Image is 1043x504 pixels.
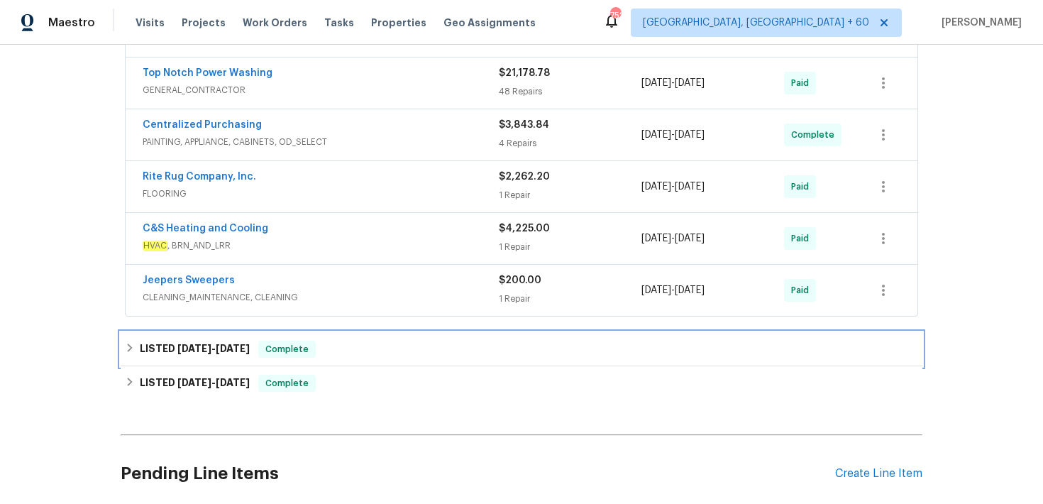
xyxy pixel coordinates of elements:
[143,224,268,234] a: C&S Heating and Cooling
[177,344,211,354] span: [DATE]
[643,16,869,30] span: [GEOGRAPHIC_DATA], [GEOGRAPHIC_DATA] + 60
[243,16,307,30] span: Work Orders
[499,136,641,150] div: 4 Repairs
[177,378,211,388] span: [DATE]
[641,285,671,295] span: [DATE]
[177,378,250,388] span: -
[143,290,499,305] span: CLEANING_MAINTENANCE, CLEANING
[791,180,815,194] span: Paid
[675,234,705,243] span: [DATE]
[499,172,550,182] span: $2,262.20
[216,344,250,354] span: [DATE]
[641,231,705,246] span: -
[675,285,705,295] span: [DATE]
[499,292,641,306] div: 1 Repair
[675,182,705,192] span: [DATE]
[791,231,815,246] span: Paid
[791,128,840,142] span: Complete
[371,16,426,30] span: Properties
[641,283,705,297] span: -
[641,78,671,88] span: [DATE]
[143,239,499,253] span: , BRN_AND_LRR
[499,188,641,202] div: 1 Repair
[216,378,250,388] span: [DATE]
[143,68,272,78] a: Top Notch Power Washing
[143,275,235,285] a: Jeepers Sweepers
[324,18,354,28] span: Tasks
[143,120,262,130] a: Centralized Purchasing
[936,16,1022,30] span: [PERSON_NAME]
[182,16,226,30] span: Projects
[136,16,165,30] span: Visits
[260,376,314,390] span: Complete
[443,16,536,30] span: Geo Assignments
[143,187,499,201] span: FLOORING
[499,224,550,234] span: $4,225.00
[791,76,815,90] span: Paid
[610,9,620,23] div: 752
[641,180,705,194] span: -
[499,84,641,99] div: 48 Repairs
[121,332,922,366] div: LISTED [DATE]-[DATE]Complete
[641,182,671,192] span: [DATE]
[177,344,250,354] span: -
[260,342,314,356] span: Complete
[140,375,250,392] h6: LISTED
[143,172,256,182] a: Rite Rug Company, Inc.
[675,78,705,88] span: [DATE]
[641,128,705,142] span: -
[641,76,705,90] span: -
[140,341,250,358] h6: LISTED
[641,234,671,243] span: [DATE]
[791,283,815,297] span: Paid
[499,68,550,78] span: $21,178.78
[48,16,95,30] span: Maestro
[641,130,671,140] span: [DATE]
[835,467,922,481] div: Create Line Item
[143,83,499,97] span: GENERAL_CONTRACTOR
[499,240,641,254] div: 1 Repair
[121,366,922,400] div: LISTED [DATE]-[DATE]Complete
[499,120,549,130] span: $3,843.84
[499,275,541,285] span: $200.00
[675,130,705,140] span: [DATE]
[143,241,167,251] em: HVAC
[143,135,499,149] span: PAINTING, APPLIANCE, CABINETS, OD_SELECT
